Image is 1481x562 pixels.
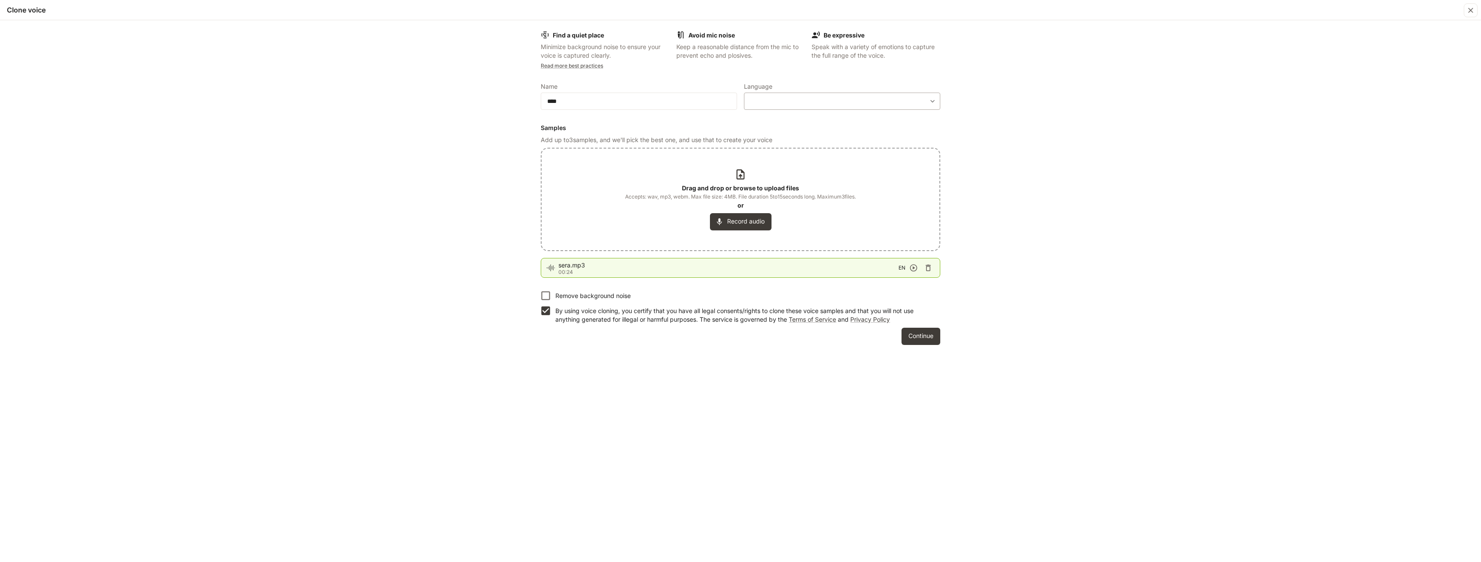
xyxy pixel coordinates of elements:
[682,184,799,192] b: Drag and drop or browse to upload files
[553,31,604,39] b: Find a quiet place
[789,316,836,323] a: Terms of Service
[737,202,744,209] b: or
[899,264,905,272] span: EN
[850,316,890,323] a: Privacy Policy
[744,97,940,106] div: ​
[558,270,899,275] p: 00:24
[558,261,899,270] span: sera.mp3
[812,43,940,60] p: Speak with a variety of emotions to capture the full range of the voice.
[688,31,735,39] b: Avoid mic noise
[541,124,940,132] h6: Samples
[555,307,933,324] p: By using voice cloning, you certify that you have all legal consents/rights to clone these voice ...
[744,84,772,90] p: Language
[824,31,864,39] b: Be expressive
[555,292,631,300] p: Remove background noise
[541,62,603,69] a: Read more best practices
[541,136,940,144] p: Add up to 3 samples, and we'll pick the best one, and use that to create your voice
[7,5,46,15] h5: Clone voice
[541,84,558,90] p: Name
[902,328,940,345] button: Continue
[625,193,856,201] span: Accepts: wav, mp3, webm. Max file size: 4MB. File duration 5 to 15 seconds long. Maximum 3 files.
[676,43,805,60] p: Keep a reasonable distance from the mic to prevent echo and plosives.
[710,213,771,230] button: Record audio
[541,43,669,60] p: Minimize background noise to ensure your voice is captured clearly.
